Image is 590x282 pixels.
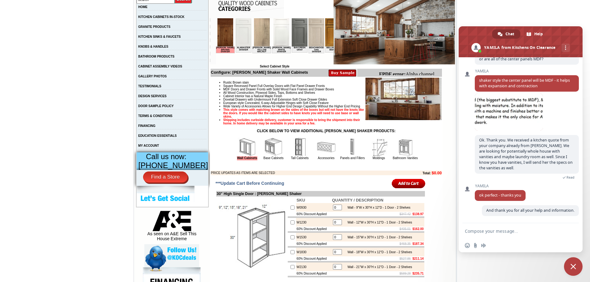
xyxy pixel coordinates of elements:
b: $138.97 [413,212,424,216]
img: 30'' High Single Door [217,202,286,272]
span: Help [534,29,543,39]
td: 60% Discount Applied [296,271,331,276]
li: Square Recessed Panel Full Overlay Doors with Flat Panel Drawer Fronts [223,84,442,88]
span: Call us now: [146,152,186,161]
div: Wall - 9"W x 30"H x 12"D - 1 Door - 2 Shelves [344,206,410,209]
td: 60% Discount Applied [296,227,331,231]
strong: This style comes with matching brown on the sides of the boxes but will not have the knots like t... [223,108,364,118]
a: EDUCATION ESSENTIALS [138,134,177,137]
li: Cabinet Interior has a Natural Maple Finish [223,94,442,98]
b: Configure: [PERSON_NAME] Shaker Wall Cabinets [211,70,308,75]
span: shaker style the center panel will be MDF - it helps with expansion and contraction [479,78,570,89]
a: Base Cabinets [263,156,283,160]
a: GRANITE PRODUCTS [138,25,170,28]
td: 30" High Single Door : [PERSON_NAME] Shaker [216,191,425,197]
img: Accessories [317,138,335,156]
body: Alpha channel not supported: images/B12CTRY_JSI_1.1.jpg.png [2,2,63,19]
a: Wall Cabinets [237,156,257,160]
span: YAMILA [475,69,579,73]
b: QUANTITY / DESCRIPTION [332,198,383,202]
a: TERMS & CONDITIONS [138,114,173,118]
td: W2130 [296,262,331,271]
a: Moldings [373,156,385,160]
iframe: Browser incompatible [216,18,334,65]
a: Bathroom Vanities [393,156,418,160]
img: Moldings [369,138,388,156]
span: Read [566,175,575,180]
input: Add to Cart [392,178,426,189]
img: Wall Cabinets [238,138,256,156]
s: $468.35 [400,242,411,245]
img: Panels and Fillers [343,138,362,156]
li: Dovetail Drawers with Undermount Full Extension Soft Close Drawer Glides [223,98,442,101]
span: YAMILA [475,184,526,188]
span: Send a file [473,243,478,248]
a: BATHROOM PRODUCTS [138,55,174,58]
a: Accessories [318,156,334,160]
td: PRICE UPDATES AS ITEMS ARE SELECTED [211,171,389,175]
textarea: Compose your message... [465,228,563,234]
b: Total: [422,171,430,175]
span: ***Update Cart Before Continuing [216,181,284,186]
img: Product Image [365,78,442,120]
div: Wall - 21"W x 30"H x 12"D - 1 Door - 2 Shelves [344,265,412,269]
a: KITCHEN SINKS & FAUCETS [138,35,181,38]
td: W1830 [296,248,331,256]
span: Ok. Thank you. We received a kitchen quote from your company already from [PERSON_NAME]. We are l... [479,137,573,171]
a: TESTIMONIALS [138,85,161,88]
a: DESIGN SERVICES [138,94,167,98]
div: Help [521,29,549,39]
a: DOOR SAMPLE POLICY [138,104,173,108]
li: Wide Variety of Accessories Allows for Higher End Design Capability Without the Higher End Pricing [223,105,442,108]
div: Wall - 15"W x 30"H x 12"D - 1 Door - 2 Shelves [344,236,412,239]
img: Base Cabinets [264,138,283,156]
span: Chat [505,29,514,39]
li: All Wood Construction, Plywood Sides, Tops, Bottoms and Shelves [223,91,442,94]
b: FPDF error: [2,2,29,8]
td: 60% Discount Applied [296,256,331,261]
span: ok perfect - thanks you [479,193,521,198]
span: [PHONE_NUMBER] [138,161,208,170]
a: HOME [138,5,147,9]
li: European style Concealed, 6-way-Adjustable Hinges with Soft Close Feature [223,101,442,105]
s: $589.28 [400,272,411,275]
b: SKU [297,198,305,202]
a: Find a Store [143,171,188,183]
li: Rustic Brown stain [223,81,442,84]
td: W1230 [296,218,331,227]
b: $211.14 [413,257,424,260]
s: $527.86 [400,257,411,260]
strong: Shipping includes curbside delivery, customer is responsible to bring the shipment into their hom... [223,118,360,125]
td: 60% Discount Applied [296,212,331,216]
img: Bathroom Vanities [396,138,414,156]
a: CABINET ASSEMBLY VIDEOS [138,65,182,68]
td: W0930 [296,203,331,212]
a: KITCHEN CABINETS IN-STOCK [138,15,184,19]
b: Select Cabinet Style [260,65,290,68]
s: $347.42 [400,212,411,216]
a: Panels and Fillers [340,156,365,160]
strong: CLICK BELOW TO VIEW ADDITIONAL [PERSON_NAME] SHAKER PRODUCTS: [257,129,396,133]
span: Insert an emoji [465,243,470,248]
div: More channels [562,44,570,52]
span: And thank you for all your help and information. [486,208,575,213]
div: As seen on A&E Sell This House Extreme [144,211,199,244]
span: Audio message [481,243,486,248]
a: MY ACCOUNT [138,144,159,147]
div: Close chat [564,257,583,276]
b: $235.71 [413,272,424,275]
td: 60% Discount Applied [296,241,331,246]
a: Tall Cabinets [291,156,308,160]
